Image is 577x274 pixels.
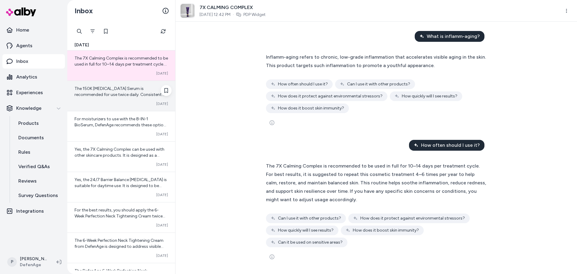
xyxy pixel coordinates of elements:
[353,227,419,233] span: How does it boost skin immunity?
[16,105,41,112] p: Knowledge
[16,208,44,215] p: Integrations
[75,208,167,249] span: For the best results, you should apply the 6-Week Perfection Neck Tightening Cream twice daily, i...
[4,252,52,272] button: P[PERSON_NAME]DefenAge
[75,86,164,121] span: The 150K [MEDICAL_DATA] Serum is recommended for use twice daily. Consistent application helps su...
[18,120,39,127] p: Products
[156,223,168,228] span: [DATE]
[16,42,32,49] p: Agents
[20,256,47,262] p: [PERSON_NAME]
[75,56,168,115] span: The 7X Calming Complex is recommended to be used in full for 10–14 days per treatment cycle. For ...
[243,12,266,18] a: PDP Widget
[12,131,65,145] a: Documents
[7,257,17,267] span: P
[156,192,168,197] span: [DATE]
[421,142,480,149] span: How often should I use it?
[156,132,168,137] span: [DATE]
[278,215,341,221] span: Can I use it with other products?
[2,70,65,84] a: Analytics
[67,202,175,232] a: For the best results, you should apply the 6-Week Perfection Neck Tightening Cream twice daily, i...
[67,232,175,263] a: The 6-Week Perfection Neck Tightening Cream from DefenAge is designed to address visible signs of...
[2,204,65,218] a: Integrations
[12,159,65,174] a: Verified Q&As
[2,38,65,53] a: Agents
[2,54,65,69] a: Inbox
[233,12,234,18] span: ·
[360,215,465,221] span: How does it protect against environmental stressors?
[75,177,168,224] span: Yes, the 24/7 Barrier Balance [MEDICAL_DATA] is suitable for daytime use. It is designed to be ap...
[266,251,278,263] button: See more
[75,42,89,48] span: [DATE]
[12,174,65,188] a: Reviews
[75,147,168,218] span: Yes, the 7X Calming Complex can be used with other skincare products. It is designed as a serum t...
[266,54,486,68] span: Inflamm-aging refers to chronic, low-grade inflammation that accelerates visible aging in the ski...
[266,163,486,202] span: The 7X Calming Complex is recommended to be used in full for 10–14 days per treatment cycle. For ...
[157,25,169,37] button: Refresh
[67,141,175,172] a: Yes, the 7X Calming Complex can be used with other skincare products. It is designed as a serum t...
[278,239,343,245] span: Can it be used on sensitive areas?
[278,81,328,87] span: How often should I use it?
[347,81,410,87] span: Can I use it with other products?
[6,8,36,16] img: alby Logo
[181,4,194,18] img: 7x-calming-complex-460.jpg
[18,192,58,199] p: Survey Questions
[200,4,266,11] span: 7X CALMING COMPLEX
[12,145,65,159] a: Rules
[18,149,30,156] p: Rules
[278,227,334,233] span: How quickly will I see results?
[16,26,29,34] p: Home
[18,134,44,141] p: Documents
[156,253,168,258] span: [DATE]
[156,71,168,76] span: [DATE]
[20,262,47,268] span: DefenAge
[16,89,43,96] p: Experiences
[67,172,175,202] a: Yes, the 24/7 Barrier Balance [MEDICAL_DATA] is suitable for daytime use. It is designed to be ap...
[18,163,50,170] p: Verified Q&As
[16,58,28,65] p: Inbox
[278,105,344,111] span: How does it boost skin immunity?
[67,111,175,141] a: For moisturizers to use with the 8-IN-1 BioSerum, DefenAge recommends these options to complement...
[18,177,37,185] p: Reviews
[200,12,230,18] span: [DATE] 12:42 PM
[2,85,65,100] a: Experiences
[75,6,93,15] h2: Inbox
[156,101,168,106] span: [DATE]
[2,23,65,37] a: Home
[12,188,65,203] a: Survey Questions
[67,81,175,111] a: The 150K [MEDICAL_DATA] Serum is recommended for use twice daily. Consistent application helps su...
[278,93,383,99] span: How does it protect against environmental stressors?
[2,101,65,115] button: Knowledge
[75,116,168,242] span: For moisturizers to use with the 8-IN-1 BioSerum, DefenAge recommends these options to complement...
[12,116,65,131] a: Products
[87,25,99,37] button: Filter
[427,33,480,40] span: What is inflamm-aging?
[402,93,457,99] span: How quickly will I see results?
[266,117,278,129] button: See more
[156,162,168,167] span: [DATE]
[16,73,37,81] p: Analytics
[67,51,175,81] a: The 7X Calming Complex is recommended to be used in full for 10–14 days per treatment cycle. For ...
